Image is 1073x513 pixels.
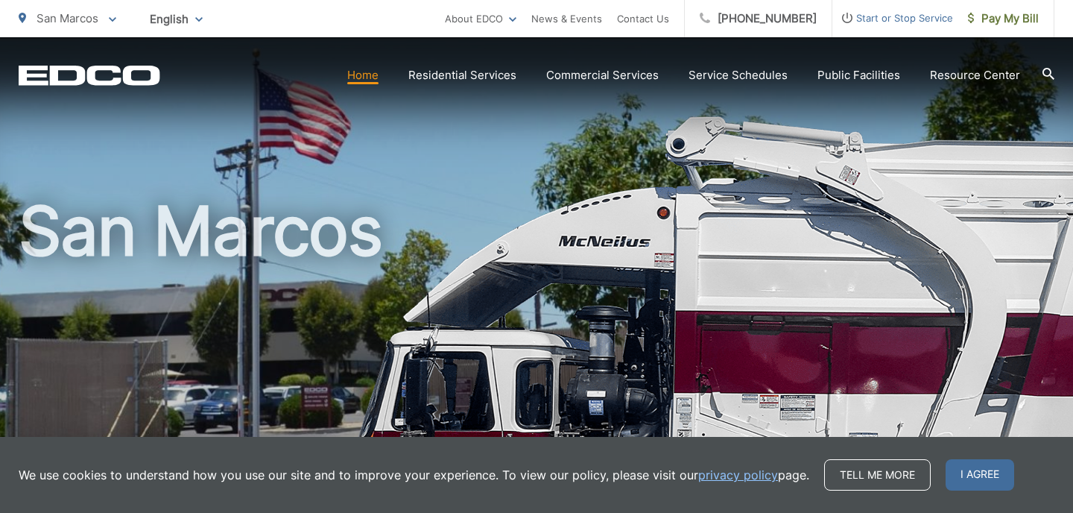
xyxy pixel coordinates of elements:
a: Service Schedules [689,66,788,84]
a: Contact Us [617,10,669,28]
span: English [139,6,214,32]
a: Residential Services [408,66,516,84]
a: Commercial Services [546,66,659,84]
a: Public Facilities [817,66,900,84]
span: I agree [946,459,1014,491]
span: San Marcos [37,11,98,25]
a: privacy policy [698,466,778,484]
span: Pay My Bill [968,10,1039,28]
a: EDCD logo. Return to the homepage. [19,65,160,86]
a: Home [347,66,379,84]
a: Tell me more [824,459,931,491]
p: We use cookies to understand how you use our site and to improve your experience. To view our pol... [19,466,809,484]
a: About EDCO [445,10,516,28]
a: News & Events [531,10,602,28]
a: Resource Center [930,66,1020,84]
